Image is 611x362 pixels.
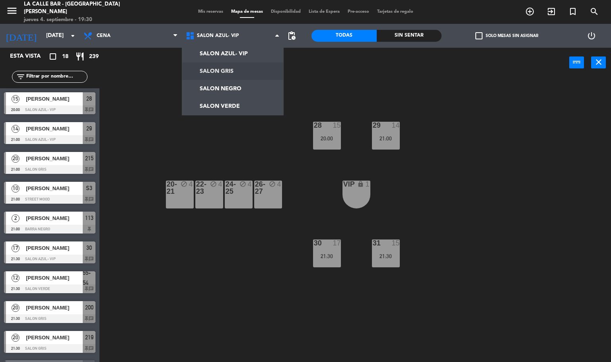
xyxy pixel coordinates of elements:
[372,136,400,141] div: 21:00
[83,268,95,288] span: 55-54
[89,52,99,61] span: 239
[12,95,19,103] span: 15
[287,31,296,41] span: pending_actions
[4,52,57,61] div: Esta vista
[227,10,267,14] span: Mapa de mesas
[196,181,197,195] div: 22-23
[24,16,147,24] div: jueves 4. septiembre - 19:30
[12,304,19,312] span: 20
[25,72,87,81] input: Filtrar por nombre...
[86,243,92,253] span: 30
[182,45,284,62] a: SALON AZUL- VIP
[594,57,603,67] i: close
[182,80,284,97] a: SALON NEGRO
[97,33,111,39] span: Cena
[182,62,284,80] a: SALON GRIS
[189,181,194,188] div: 4
[277,181,282,188] div: 4
[26,184,83,193] span: [PERSON_NAME]
[24,0,147,16] div: La Calle Bar - [GEOGRAPHIC_DATA][PERSON_NAME]
[255,181,255,195] div: 26-27
[239,181,246,187] i: block
[269,181,276,187] i: block
[26,154,83,163] span: [PERSON_NAME]
[547,7,556,16] i: exit_to_app
[12,334,19,342] span: 20
[372,253,400,259] div: 21:30
[86,94,92,103] span: 28
[475,32,483,39] span: check_box_outline_blank
[181,181,187,187] i: block
[85,213,93,223] span: 113
[6,5,18,19] button: menu
[85,333,93,342] span: 219
[12,214,19,222] span: 2
[197,33,239,39] span: SALON AZUL- VIP
[86,183,92,193] span: S3
[267,10,305,14] span: Disponibilidad
[373,10,417,14] span: Tarjetas de regalo
[12,125,19,133] span: 14
[377,30,442,42] div: Sin sentar
[26,244,83,252] span: [PERSON_NAME]
[591,56,606,68] button: close
[26,125,83,133] span: [PERSON_NAME]
[26,274,83,282] span: [PERSON_NAME]
[392,239,400,247] div: 15
[357,181,364,187] i: lock
[12,155,19,163] span: 20
[194,10,227,14] span: Mis reservas
[85,303,93,312] span: 200
[48,52,58,61] i: crop_square
[313,253,341,259] div: 21:30
[12,185,19,193] span: 10
[85,154,93,163] span: 215
[86,124,92,133] span: 29
[333,122,341,129] div: 15
[475,32,538,39] label: Solo mesas sin asignar
[182,97,284,115] a: SALON VERDE
[210,181,217,187] i: block
[12,274,19,282] span: 12
[68,31,78,41] i: arrow_drop_down
[26,214,83,222] span: [PERSON_NAME]
[366,181,370,188] div: 1
[344,10,373,14] span: Pre-acceso
[305,10,344,14] span: Lista de Espera
[569,56,584,68] button: power_input
[26,95,83,103] span: [PERSON_NAME]
[568,7,578,16] i: turned_in_not
[12,244,19,252] span: 17
[218,181,223,188] div: 4
[525,7,535,16] i: add_circle_outline
[16,72,25,82] i: filter_list
[26,333,83,342] span: [PERSON_NAME]
[392,122,400,129] div: 14
[587,31,596,41] i: power_settings_new
[313,136,341,141] div: 20:00
[62,52,68,61] span: 18
[572,57,582,67] i: power_input
[333,239,341,247] div: 17
[75,52,85,61] i: restaurant
[26,304,83,312] span: [PERSON_NAME]
[248,181,253,188] div: 4
[311,30,377,42] div: Todas
[590,7,599,16] i: search
[6,5,18,17] i: menu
